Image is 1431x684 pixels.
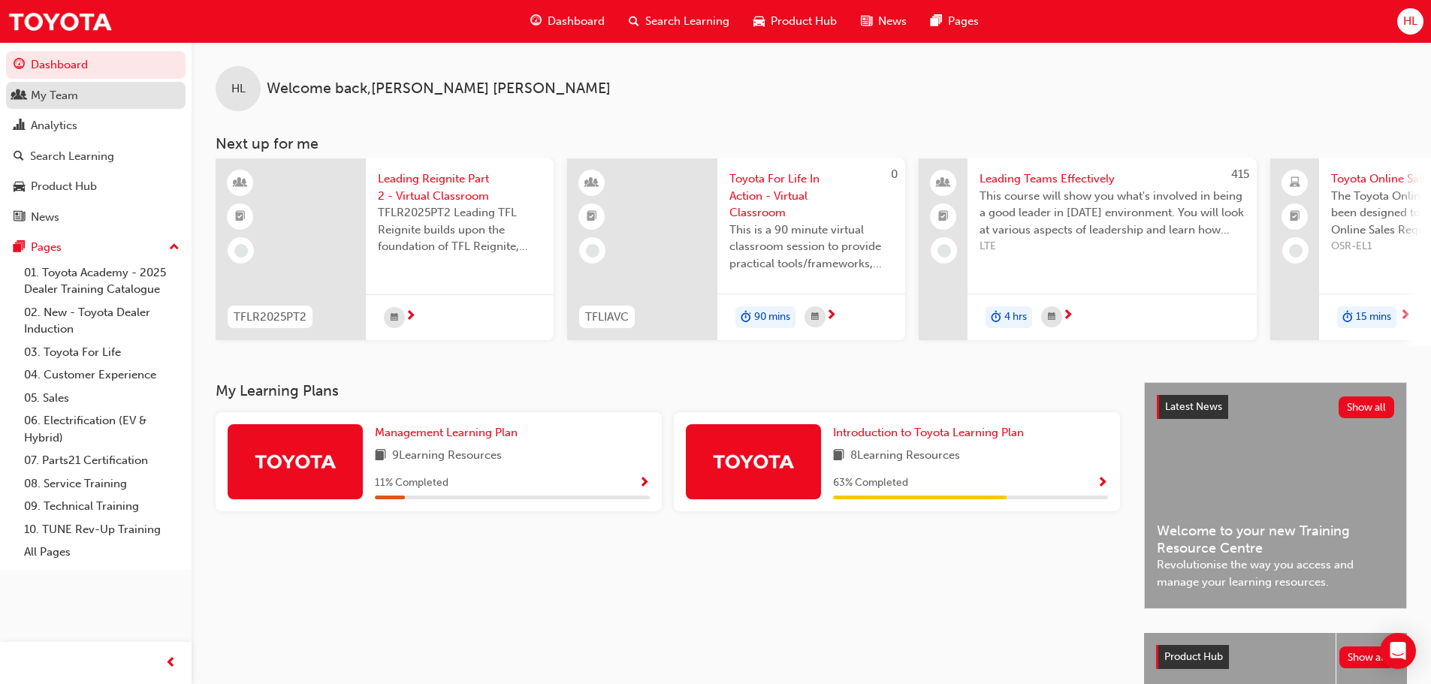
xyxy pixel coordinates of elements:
div: Pages [31,239,62,256]
div: Search Learning [30,148,114,165]
a: news-iconNews [849,6,919,37]
a: Analytics [6,112,186,140]
button: DashboardMy TeamAnalyticsSearch LearningProduct HubNews [6,48,186,234]
span: next-icon [405,310,416,324]
span: learningRecordVerb_NONE-icon [234,244,248,258]
span: chart-icon [14,119,25,133]
a: 01. Toyota Academy - 2025 Dealer Training Catalogue [18,261,186,301]
span: HL [231,80,246,98]
a: 10. TUNE Rev-Up Training [18,518,186,541]
img: Trak [8,5,113,38]
span: news-icon [14,211,25,224]
span: Leading Reignite Part 2 - Virtual Classroom [378,170,542,204]
span: 4 hrs [1004,309,1027,326]
a: 08. Service Training [18,472,186,496]
a: 415Leading Teams EffectivelyThis course will show you what's involved in being a good leader in [... [919,158,1257,340]
span: next-icon [1062,309,1073,323]
span: Show Progress [1097,477,1108,490]
span: booktick-icon [235,207,246,227]
a: pages-iconPages [919,6,991,37]
a: guage-iconDashboard [518,6,617,37]
span: 0 [891,167,898,181]
a: Product Hub [6,173,186,200]
span: learningResourceType_INSTRUCTOR_LED-icon [235,173,246,193]
span: 8 Learning Resources [850,447,960,466]
span: Management Learning Plan [375,426,518,439]
span: guage-icon [14,59,25,72]
div: My Team [31,87,78,104]
span: News [878,13,907,30]
span: 9 Learning Resources [392,447,502,466]
span: Product Hub [771,13,837,30]
span: Welcome back , [PERSON_NAME] [PERSON_NAME] [267,80,611,98]
span: duration-icon [741,308,751,327]
img: Trak [254,448,337,475]
button: Show Progress [639,474,650,493]
span: search-icon [629,12,639,31]
span: 15 mins [1356,309,1391,326]
span: Toyota For Life In Action - Virtual Classroom [729,170,893,221]
span: LTE [980,238,1245,255]
a: 06. Electrification (EV & Hybrid) [18,409,186,449]
div: Product Hub [31,178,97,195]
span: up-icon [169,238,180,258]
span: booktick-icon [938,207,949,227]
button: Show all [1339,396,1395,418]
span: car-icon [14,180,25,194]
span: 11 % Completed [375,475,448,492]
a: 05. Sales [18,387,186,410]
span: pages-icon [931,12,942,31]
span: learningRecordVerb_NONE-icon [586,244,599,258]
a: car-iconProduct Hub [741,6,849,37]
span: car-icon [753,12,765,31]
span: This course will show you what's involved in being a good leader in [DATE] environment. You will ... [980,188,1245,239]
span: people-icon [14,89,25,103]
span: 415 [1231,167,1249,181]
div: News [31,209,59,226]
a: 0TFLIAVCToyota For Life In Action - Virtual ClassroomThis is a 90 minute virtual classroom sessio... [567,158,905,340]
span: Search Learning [645,13,729,30]
span: calendar-icon [1048,308,1055,327]
span: book-icon [375,447,386,466]
span: booktick-icon [587,207,597,227]
span: duration-icon [991,308,1001,327]
img: Trak [712,448,795,475]
a: Latest NewsShow all [1157,395,1394,419]
a: Search Learning [6,143,186,170]
span: Product Hub [1164,650,1223,663]
button: Pages [6,234,186,261]
span: Leading Teams Effectively [980,170,1245,188]
a: Management Learning Plan [375,424,524,441]
span: HL [1403,13,1417,30]
a: TFLR2025PT2Leading Reignite Part 2 - Virtual ClassroomTFLR2025PT2 Leading TFL Reignite builds upo... [216,158,554,340]
span: Latest News [1165,400,1222,413]
span: Pages [948,13,979,30]
span: 63 % Completed [833,475,908,492]
span: This is a 90 minute virtual classroom session to provide practical tools/frameworks, behaviours a... [729,221,893,273]
span: TFLR2025PT2 [234,309,306,326]
div: Open Intercom Messenger [1380,633,1416,669]
span: prev-icon [165,654,177,673]
span: people-icon [938,173,949,193]
span: learningRecordVerb_NONE-icon [1289,244,1303,258]
span: calendar-icon [391,309,398,327]
a: Product HubShow all [1156,645,1395,669]
a: 04. Customer Experience [18,363,186,387]
span: 90 mins [754,309,790,326]
span: search-icon [14,150,24,164]
a: Dashboard [6,51,186,79]
a: search-iconSearch Learning [617,6,741,37]
span: TFLR2025PT2 Leading TFL Reignite builds upon the foundation of TFL Reignite, reaffirming our comm... [378,204,542,255]
a: Latest NewsShow allWelcome to your new Training Resource CentreRevolutionise the way you access a... [1144,382,1407,609]
div: Analytics [31,117,77,134]
span: Welcome to your new Training Resource Centre [1157,523,1394,556]
span: Show Progress [639,477,650,490]
span: news-icon [861,12,872,31]
a: 07. Parts21 Certification [18,449,186,472]
a: All Pages [18,541,186,564]
span: next-icon [1399,309,1411,323]
span: duration-icon [1342,308,1353,327]
span: next-icon [826,309,837,323]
